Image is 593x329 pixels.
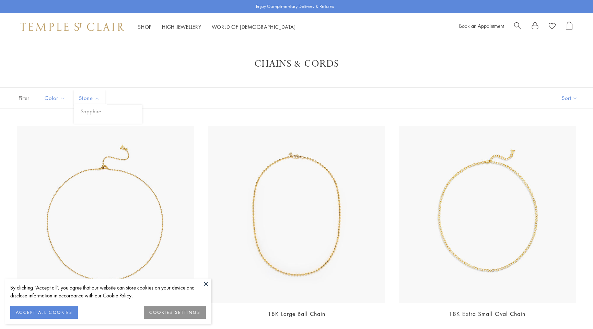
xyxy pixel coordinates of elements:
[546,88,593,109] button: Show sort by
[566,22,572,32] a: Open Shopping Bag
[459,22,504,29] a: Book an Appointment
[549,22,556,32] a: View Wishlist
[10,284,206,299] div: By clicking “Accept all”, you agree that our website can store cookies on your device and disclos...
[268,310,325,318] a: 18K Large Ball Chain
[449,310,525,318] a: 18K Extra Small Oval Chain
[17,126,194,303] img: N88805-BC16EXT
[27,58,566,70] h1: Chains & Cords
[75,94,105,102] span: Stone
[514,22,521,32] a: Search
[162,23,201,30] a: High JewelleryHigh Jewellery
[138,23,152,30] a: ShopShop
[74,90,105,106] button: Stone
[10,306,78,319] button: ACCEPT ALL COOKIES
[39,90,70,106] button: Color
[256,3,334,10] p: Enjoy Complimentary Delivery & Returns
[138,23,296,31] nav: Main navigation
[21,23,124,31] img: Temple St. Clair
[208,126,385,303] img: N88817-3MBC16EX
[144,306,206,319] button: COOKIES SETTINGS
[212,23,296,30] a: World of [DEMOGRAPHIC_DATA]World of [DEMOGRAPHIC_DATA]
[399,126,576,303] img: N88863-XSOV18
[559,297,586,322] iframe: Gorgias live chat messenger
[41,94,70,102] span: Color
